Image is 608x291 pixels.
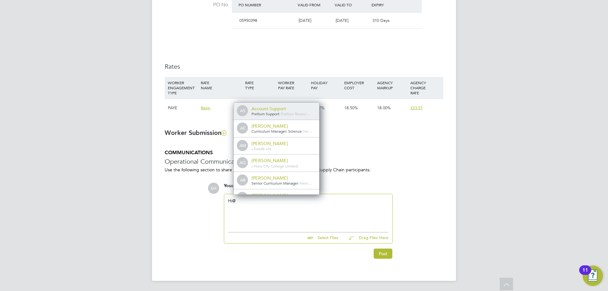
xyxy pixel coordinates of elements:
[336,18,348,23] span: [DATE]
[239,18,257,23] span: 05950398
[254,146,271,151] span: Exede Ltd
[300,180,312,186] span: New…
[409,77,442,98] div: AGENCY CHARGE RATE
[298,180,300,186] span: -
[302,129,303,134] span: -
[165,2,228,8] label: PO No
[253,146,254,151] span: -
[251,106,315,111] div: Account Support
[224,183,393,194] div: say:
[251,180,298,186] span: Senior Curriculum Manager
[251,123,315,129] div: [PERSON_NAME]
[251,146,253,151] span: -
[309,77,342,93] div: HOLIDAY PAY
[251,111,279,116] span: Pretium Support
[582,270,588,278] div: 11
[374,249,392,259] button: Post
[165,149,443,156] h5: COMMUNICATIONS
[237,193,248,203] span: AH
[199,77,243,93] div: RATE NAME
[165,62,443,71] h3: Rates
[237,123,248,133] span: AE
[251,175,315,181] div: [PERSON_NAME]
[276,99,309,117] div: £15.00
[166,99,199,117] div: PAYE
[201,105,210,111] span: Basic
[583,266,603,286] button: Open Resource Center, 11 new notifications
[343,231,389,245] button: Drag Files Here
[303,129,312,134] span: Ne…
[372,18,389,23] span: 310 Days
[254,163,298,168] span: New City College Limited
[299,18,311,23] span: [DATE]
[377,105,391,111] span: 18.00%
[165,167,443,173] p: Use the following section to share any operational communications between Supply Chain participants.
[237,106,248,116] span: AS
[165,157,443,166] h3: Operational Communications
[251,158,315,163] div: [PERSON_NAME]
[343,77,376,93] div: EMPLOYER COST
[237,175,248,185] span: AB
[237,141,248,151] span: AM
[251,141,315,146] div: [PERSON_NAME]
[344,105,358,111] span: 18.50%
[166,77,199,98] div: WORKER ENGAGEMENT TYPE
[244,99,276,117] div: Hourly
[228,198,389,225] div: Hi
[253,163,254,168] span: -
[244,77,276,93] div: RATE TYPE
[165,129,226,136] b: Worker Submission
[208,183,219,194] span: EH
[251,129,302,134] span: Curriculum Manager: Science
[251,163,253,168] span: -
[279,111,281,116] span: -
[281,111,310,116] span: Pretium Resour…
[224,183,231,188] span: You
[276,77,309,93] div: WORKER PAY RATE
[251,193,315,198] div: [PERSON_NAME]
[410,105,423,111] span: £23.51
[376,77,408,93] div: AGENCY MARKUP
[237,158,248,168] span: AQ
